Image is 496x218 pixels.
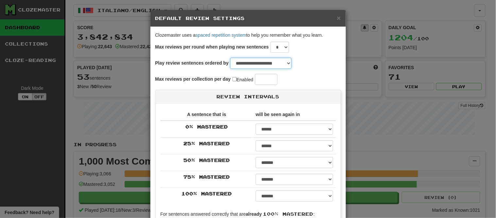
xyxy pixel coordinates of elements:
[196,32,246,38] a: spaced repetition system
[155,60,229,66] label: Play review sentences ordered by
[337,14,341,21] button: Close
[155,15,341,22] h5: Default Review Settings
[155,44,269,50] label: Max reviews per round when playing new sentences
[183,157,230,164] label: 50 % Mastered
[155,32,341,38] p: Clozemaster uses a to help you remember what you learn.
[183,140,230,147] label: 25 % Mastered
[161,109,253,121] th: A sentence that is
[263,211,314,217] span: 100% Mastered
[253,109,335,121] th: will be seen again in
[183,174,230,180] label: 75 % Mastered
[181,190,232,197] label: 100 % Mastered
[156,90,341,104] div: Review Intervals
[161,211,336,217] p: For sentences answered correctly that are :
[232,77,237,81] input: Enabled
[185,124,228,130] label: 0 % Mastered
[246,211,262,217] strong: already
[232,76,253,83] label: Enabled
[337,14,341,22] span: ×
[155,76,231,82] label: Max reviews per collection per day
